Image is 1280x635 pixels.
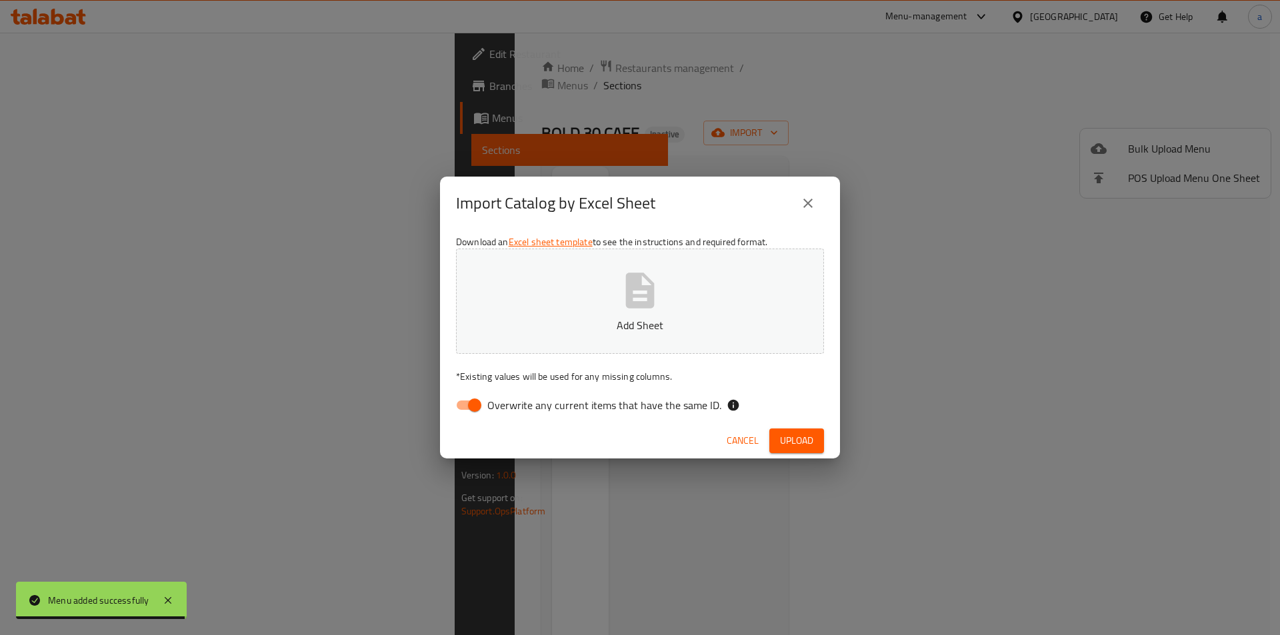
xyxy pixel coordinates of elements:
[48,593,149,608] div: Menu added successfully
[509,233,593,251] a: Excel sheet template
[792,187,824,219] button: close
[721,428,764,453] button: Cancel
[456,193,655,214] h2: Import Catalog by Excel Sheet
[440,230,840,423] div: Download an to see the instructions and required format.
[780,432,813,449] span: Upload
[487,397,721,413] span: Overwrite any current items that have the same ID.
[769,428,824,453] button: Upload
[456,370,824,383] p: Existing values will be used for any missing columns.
[456,249,824,354] button: Add Sheet
[727,398,740,412] svg: If the overwrite option isn't selected, then the items that match an existing ID will be ignored ...
[477,317,803,333] p: Add Sheet
[727,432,759,449] span: Cancel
